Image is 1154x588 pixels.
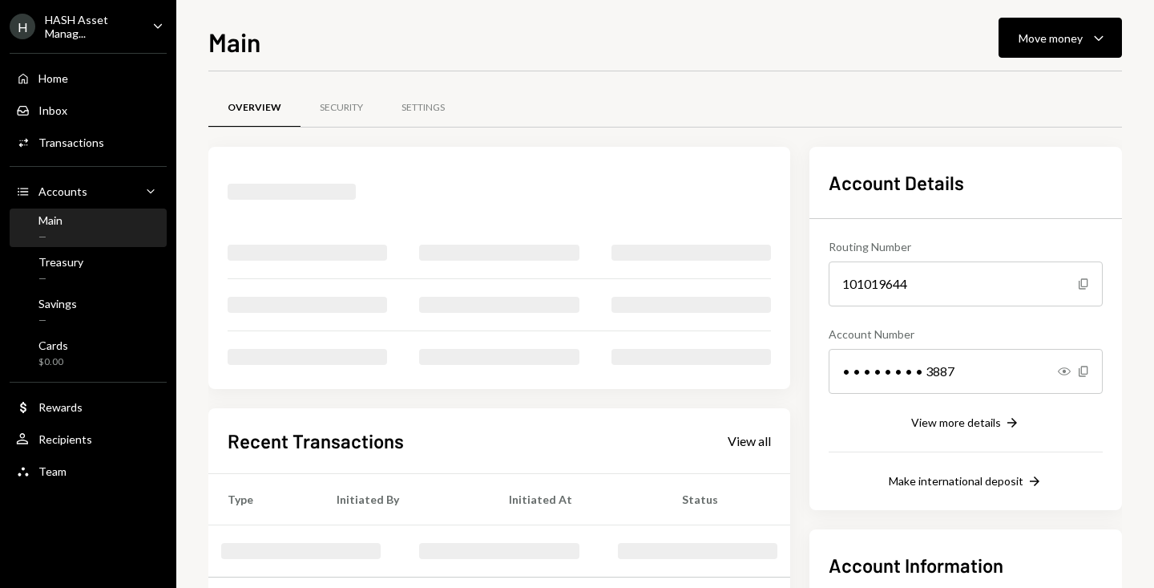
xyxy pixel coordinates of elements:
[38,297,77,310] div: Savings
[38,213,63,227] div: Main
[38,71,68,85] div: Home
[889,474,1023,488] div: Make international deposit
[38,185,87,198] div: Accounts
[10,292,167,330] a: Savings—
[38,255,83,269] div: Treasury
[401,101,445,115] div: Settings
[208,473,317,525] th: Type
[38,136,104,149] div: Transactions
[45,13,139,40] div: HASH Asset Manag...
[38,230,63,244] div: —
[10,456,167,485] a: Team
[208,87,301,128] a: Overview
[1019,30,1083,47] div: Move money
[999,18,1122,58] button: Move money
[889,473,1043,491] button: Make international deposit
[10,95,167,124] a: Inbox
[228,428,404,454] h2: Recent Transactions
[320,101,363,115] div: Security
[10,392,167,421] a: Rewards
[38,464,67,478] div: Team
[10,176,167,205] a: Accounts
[10,209,167,247] a: Main—
[829,238,1103,255] div: Routing Number
[317,473,490,525] th: Initiated By
[10,63,167,92] a: Home
[301,87,382,128] a: Security
[10,334,167,372] a: Cards$0.00
[228,101,281,115] div: Overview
[829,169,1103,196] h2: Account Details
[208,26,260,58] h1: Main
[10,14,35,39] div: H
[38,355,68,369] div: $0.00
[728,433,771,449] div: View all
[829,262,1103,306] div: 101019644
[38,339,68,352] div: Cards
[38,103,67,117] div: Inbox
[38,432,92,446] div: Recipients
[829,326,1103,343] div: Account Number
[38,272,83,286] div: —
[10,250,167,289] a: Treasury—
[38,314,77,327] div: —
[911,415,1020,432] button: View more details
[911,416,1001,429] div: View more details
[38,400,83,414] div: Rewards
[829,349,1103,394] div: • • • • • • • • 3887
[490,473,663,525] th: Initiated At
[829,552,1103,578] h2: Account Information
[10,128,167,156] a: Transactions
[382,87,464,128] a: Settings
[728,432,771,449] a: View all
[10,424,167,453] a: Recipients
[663,473,790,525] th: Status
